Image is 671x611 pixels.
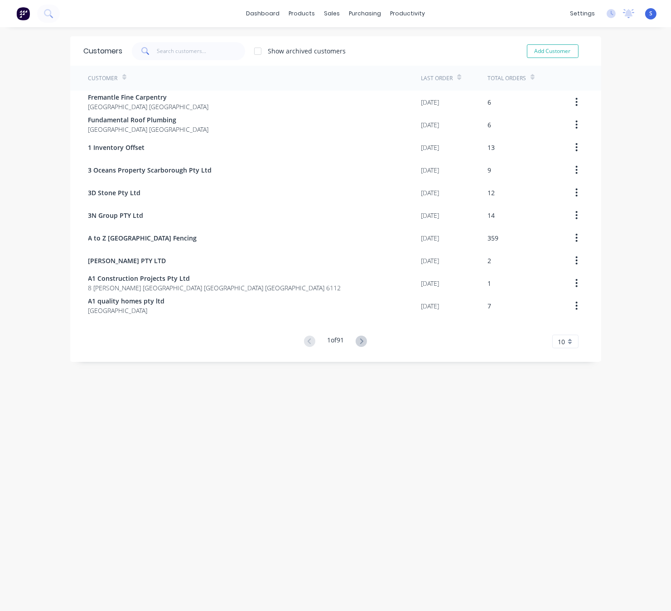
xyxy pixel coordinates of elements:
[649,10,652,18] span: S
[88,92,209,102] span: Fremantle Fine Carpentry
[421,301,439,311] div: [DATE]
[488,120,491,130] div: 6
[268,46,346,56] div: Show archived customers
[88,125,209,134] span: [GEOGRAPHIC_DATA] [GEOGRAPHIC_DATA]
[88,102,209,111] span: [GEOGRAPHIC_DATA] [GEOGRAPHIC_DATA]
[488,211,495,220] div: 14
[88,256,166,265] span: [PERSON_NAME] PTY LTD
[488,279,491,288] div: 1
[488,97,491,107] div: 6
[319,7,344,20] div: sales
[88,306,165,315] span: [GEOGRAPHIC_DATA]
[84,46,123,57] div: Customers
[421,233,439,243] div: [DATE]
[421,211,439,220] div: [DATE]
[284,7,319,20] div: products
[88,115,209,125] span: Fundamental Roof Plumbing
[488,74,526,82] div: Total Orders
[421,74,453,82] div: Last Order
[421,256,439,265] div: [DATE]
[88,74,118,82] div: Customer
[157,42,245,60] input: Search customers...
[88,165,212,175] span: 3 Oceans Property Scarborough Pty Ltd
[421,143,439,152] div: [DATE]
[488,233,498,243] div: 359
[88,283,341,293] span: 8 [PERSON_NAME] [GEOGRAPHIC_DATA] [GEOGRAPHIC_DATA] [GEOGRAPHIC_DATA] 6112
[488,256,491,265] div: 2
[88,143,145,152] span: 1 Inventory Offset
[421,279,439,288] div: [DATE]
[88,188,141,197] span: 3D Stone Pty Ltd
[241,7,284,20] a: dashboard
[421,120,439,130] div: [DATE]
[16,7,30,20] img: Factory
[558,337,565,346] span: 10
[421,188,439,197] div: [DATE]
[527,44,579,58] button: Add Customer
[421,165,439,175] div: [DATE]
[344,7,386,20] div: purchasing
[565,7,599,20] div: settings
[88,211,144,220] span: 3N Group PTY Ltd
[88,296,165,306] span: A1 quality homes pty ltd
[88,274,341,283] span: A1 Construction Projects Pty Ltd
[386,7,430,20] div: productivity
[488,165,491,175] div: 9
[421,97,439,107] div: [DATE]
[88,233,197,243] span: A to Z [GEOGRAPHIC_DATA] Fencing
[488,301,491,311] div: 7
[327,335,344,348] div: 1 of 91
[488,143,495,152] div: 13
[488,188,495,197] div: 12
